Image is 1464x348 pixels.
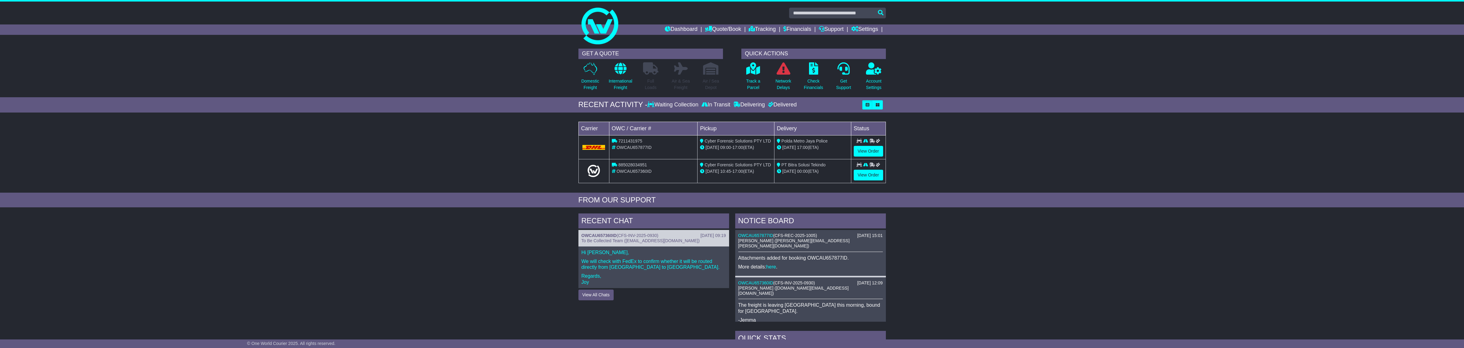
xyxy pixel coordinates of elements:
p: Attachments added for booking OWCAU657877ID. [738,255,883,261]
span: 17:00 [732,145,743,150]
a: Quote/Book [705,24,741,35]
a: AccountSettings [866,62,882,94]
div: - (ETA) [700,144,772,151]
div: QUICK ACTIONS [741,49,886,59]
p: More details: . [738,264,883,270]
span: [DATE] [782,145,796,150]
div: (ETA) [777,168,849,175]
div: GET A QUOTE [578,49,723,59]
span: 09:00 [720,145,731,150]
span: 17:00 [797,145,808,150]
a: NetworkDelays [775,62,791,94]
a: CheckFinancials [804,62,823,94]
p: Regards, Joy [581,273,726,285]
span: 17:00 [732,169,743,174]
div: NOTICE BOARD [735,213,886,230]
td: Status [851,122,886,135]
span: 7211431975 [618,139,642,143]
div: FROM OUR SUPPORT [578,196,886,205]
td: Delivery [774,122,851,135]
p: Track a Parcel [746,78,760,91]
span: Cyber Forensic Solutions PTY LTD [705,162,771,167]
p: International Freight [609,78,632,91]
span: [PERSON_NAME] ([PERSON_NAME][EMAIL_ADDRESS][PERSON_NAME][DOMAIN_NAME]) [738,238,850,248]
div: Delivered [766,102,797,108]
a: View Order [854,170,883,180]
a: DomesticFreight [581,62,599,94]
p: Account Settings [866,78,882,91]
p: The freight is leaving [GEOGRAPHIC_DATA] this morning, bound for [GEOGRAPHIC_DATA]. [738,302,883,314]
span: 00:00 [797,169,808,174]
span: [PERSON_NAME] ([DOMAIN_NAME][EMAIL_ADDRESS][DOMAIN_NAME]) [738,286,849,296]
a: View Order [854,146,883,157]
p: Hi [PERSON_NAME], [581,250,726,255]
a: GetSupport [836,62,851,94]
span: CFS-REC-2025-1005 [775,233,816,238]
div: Delivering [732,102,766,108]
div: (ETA) [777,144,849,151]
a: InternationalFreight [608,62,633,94]
a: Track aParcel [746,62,761,94]
p: Air / Sea Depot [703,78,719,91]
p: Check Financials [804,78,823,91]
div: Quick Stats [735,331,886,347]
img: Light [588,165,600,177]
span: OWCAU657877ID [616,145,651,150]
p: Domestic Freight [581,78,599,91]
div: ( ) [738,280,883,286]
span: 885028034951 [618,162,647,167]
div: ( ) [581,233,726,238]
span: CFS-INV-2025-0930 [618,233,657,238]
span: OWCAU657360ID [616,169,651,174]
span: [DATE] [706,169,719,174]
div: [DATE] 15:01 [857,233,883,238]
span: [DATE] [782,169,796,174]
p: Network Delays [775,78,791,91]
div: RECENT ACTIVITY - [578,100,648,109]
a: Financials [783,24,811,35]
p: Full Loads [643,78,658,91]
div: ( ) [738,233,883,238]
a: OWCAU657360ID [581,233,617,238]
div: In Transit [700,102,732,108]
td: Pickup [698,122,774,135]
span: Cyber Forensic Solutions PTY LTD [705,139,771,143]
td: OWC / Carrier # [609,122,698,135]
span: Polda Metro Jaya Police [781,139,828,143]
a: Tracking [749,24,776,35]
p: We will check with FedEx to confirm whether it will be routed directly from [GEOGRAPHIC_DATA] to ... [581,258,726,270]
a: OWCAU657360ID [738,280,773,285]
div: [DATE] 12:09 [857,280,883,286]
a: OWCAU657877ID [738,233,773,238]
span: © One World Courier 2025. All rights reserved. [247,341,336,346]
span: [DATE] [706,145,719,150]
p: Get Support [836,78,851,91]
div: Waiting Collection [647,102,700,108]
div: RECENT CHAT [578,213,729,230]
div: [DATE] 09:19 [700,233,726,238]
p: -Jemma [738,317,883,323]
div: - (ETA) [700,168,772,175]
button: View All Chats [578,290,614,300]
a: Settings [851,24,878,35]
td: Carrier [578,122,609,135]
p: Air & Sea Freight [672,78,690,91]
a: here [766,264,776,269]
span: CFS-INV-2025-0930 [775,280,814,285]
a: Dashboard [665,24,698,35]
img: DHL.png [582,145,605,150]
span: To Be Collected Team ([EMAIL_ADDRESS][DOMAIN_NAME]) [581,238,700,243]
a: Support [819,24,844,35]
span: 10:45 [720,169,731,174]
span: PT Bitra Solusi Tekindo [781,162,826,167]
